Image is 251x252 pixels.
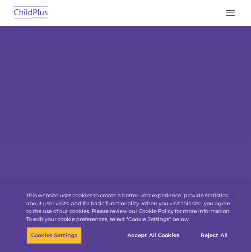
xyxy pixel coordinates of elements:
[26,192,232,223] div: This website uses cookies to create a better user experience, provide statistics about user visit...
[189,227,239,244] button: Reject All
[229,188,247,205] button: Close
[123,227,184,244] button: Accept All Cookies
[12,4,50,23] img: ChildPlus by Procare Solutions
[27,227,82,244] button: Cookies Settings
